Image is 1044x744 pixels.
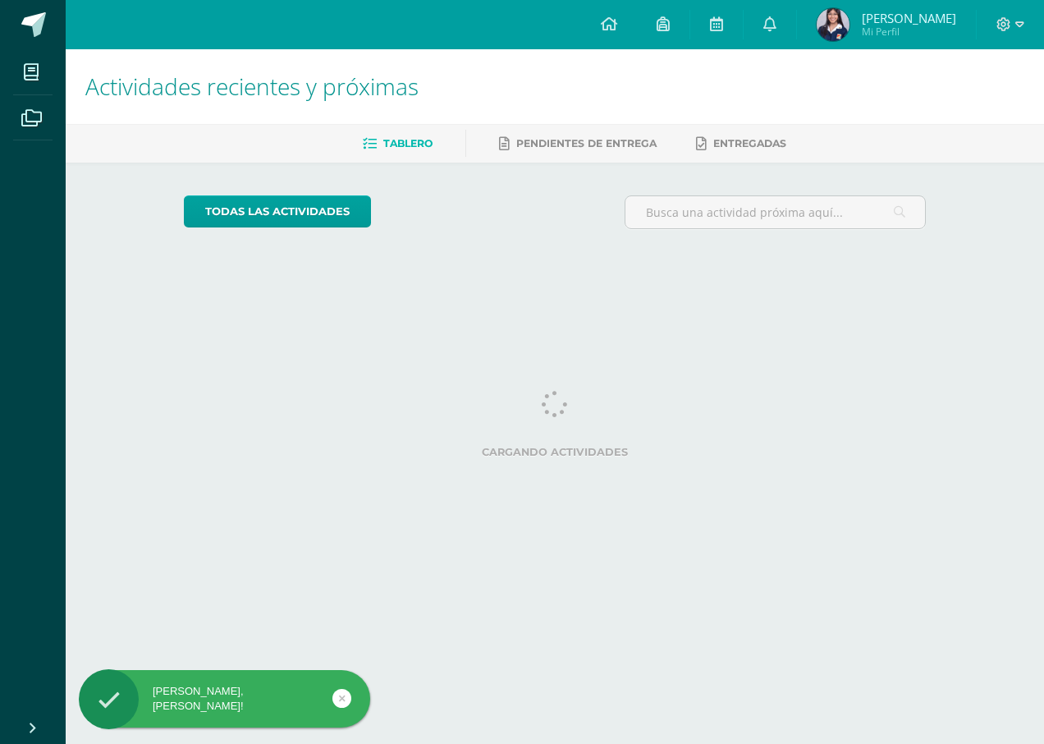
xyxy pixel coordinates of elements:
span: Pendientes de entrega [516,137,657,149]
img: e1545b372e3cdb0c2321de8efa0a1e94.png [817,8,849,41]
span: Actividades recientes y próximas [85,71,419,102]
span: Entregadas [713,137,786,149]
div: [PERSON_NAME], [PERSON_NAME]! [79,684,370,714]
a: Tablero [363,131,433,157]
input: Busca una actividad próxima aquí... [625,196,926,228]
a: Entregadas [696,131,786,157]
label: Cargando actividades [184,446,927,458]
a: Pendientes de entrega [499,131,657,157]
a: todas las Actividades [184,195,371,227]
span: Mi Perfil [862,25,956,39]
span: Tablero [383,137,433,149]
span: [PERSON_NAME] [862,10,956,26]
